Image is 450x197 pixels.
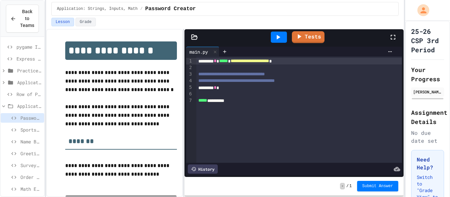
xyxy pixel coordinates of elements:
[186,84,193,91] div: 5
[6,5,39,33] button: Back to Teams
[145,5,196,13] span: Password Creator
[20,162,42,169] span: Survey Builder
[413,89,442,95] div: [PERSON_NAME]
[20,126,42,133] span: Sports Chant Builder
[20,174,42,181] span: Order System Fix
[16,55,42,62] span: Express Yourself in Python!
[411,27,444,54] h1: 25-26 CSP 3rd Period
[140,6,143,12] span: /
[16,43,42,50] span: pygame Intro
[188,164,218,174] div: History
[410,3,431,18] div: My Account
[346,184,349,189] span: /
[292,31,324,43] a: Tests
[186,47,219,57] div: main.py
[20,8,34,29] span: Back to Teams
[51,18,74,26] button: Lesson
[186,97,193,104] div: 7
[75,18,96,26] button: Grade
[17,79,42,86] span: Application: Variables/Print
[20,138,42,145] span: Name Badge Creator
[362,184,393,189] span: Submit Answer
[186,48,211,55] div: main.py
[411,108,444,126] h2: Assignment Details
[340,183,345,189] span: -
[349,184,352,189] span: 1
[395,142,443,170] iframe: chat widget
[411,129,444,145] div: No due date set
[422,171,443,190] iframe: chat widget
[186,71,193,78] div: 3
[186,64,193,71] div: 2
[186,78,193,84] div: 4
[20,150,42,157] span: Greeting Bot
[20,114,42,121] span: Password Creator
[20,185,42,192] span: Math Expression Debugger
[17,67,42,74] span: Practice: Variables/Print
[17,103,42,110] span: Application: Strings, Inputs, Math
[357,181,399,191] button: Submit Answer
[186,91,193,97] div: 6
[57,6,138,12] span: Application: Strings, Inputs, Math
[186,58,193,64] div: 1
[16,91,42,98] span: Row of Polygons
[411,65,444,84] h2: Your Progress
